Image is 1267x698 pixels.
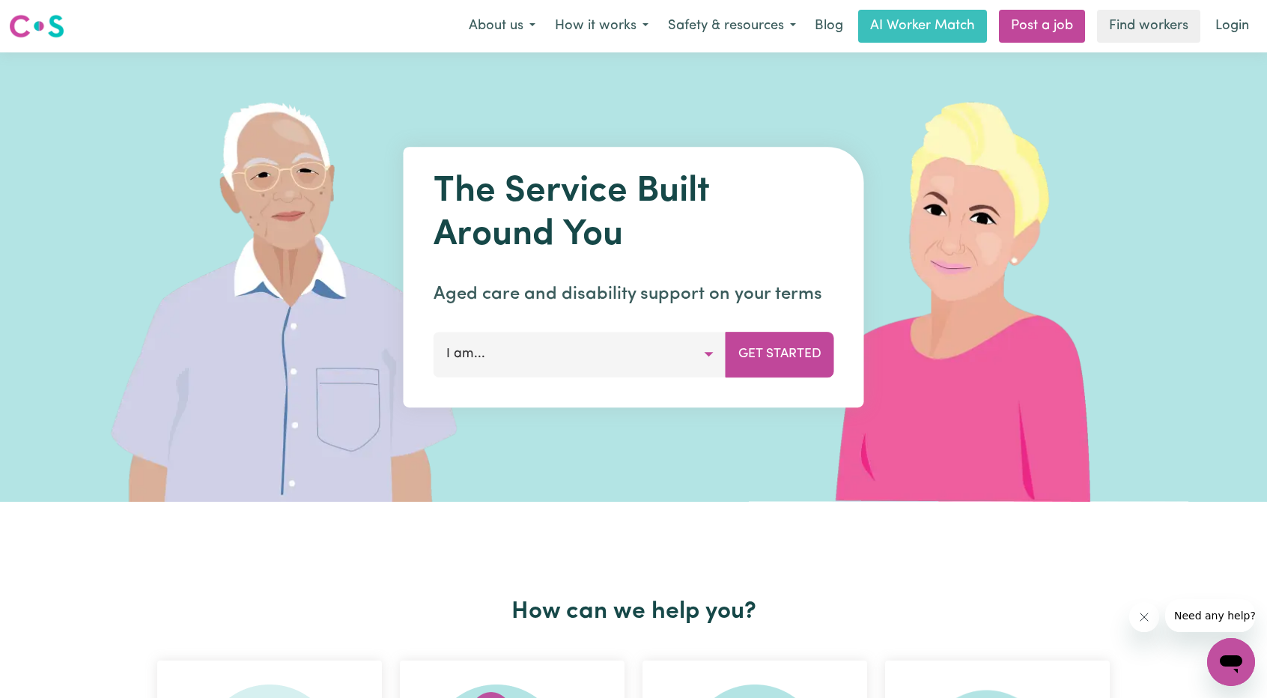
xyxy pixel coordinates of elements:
a: AI Worker Match [858,10,987,43]
iframe: Close message [1129,602,1159,632]
a: Find workers [1097,10,1200,43]
img: Careseekers logo [9,13,64,40]
a: Careseekers logo [9,9,64,43]
button: I am... [434,332,726,377]
span: Need any help? [9,10,91,22]
h1: The Service Built Around You [434,171,834,257]
a: Blog [806,10,852,43]
button: About us [459,10,545,42]
iframe: Button to launch messaging window [1207,638,1255,686]
a: Login [1206,10,1258,43]
iframe: Message from company [1165,599,1255,632]
p: Aged care and disability support on your terms [434,281,834,308]
h2: How can we help you? [148,598,1119,626]
a: Post a job [999,10,1085,43]
button: Safety & resources [658,10,806,42]
button: Get Started [726,332,834,377]
button: How it works [545,10,658,42]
